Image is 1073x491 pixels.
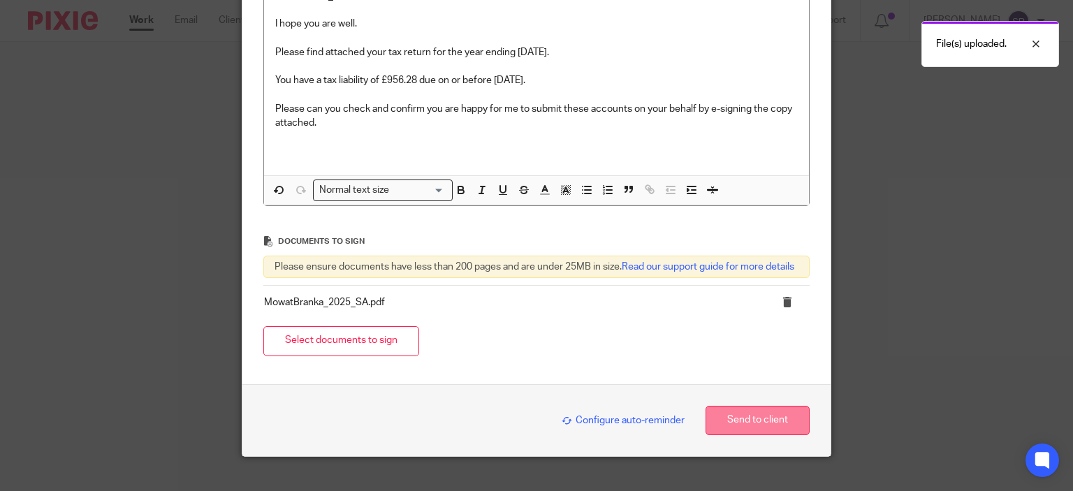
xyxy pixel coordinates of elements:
div: Please ensure documents have less than 200 pages and are under 25MB in size. [263,256,810,278]
p: MowatBranka_2025_SA.pdf [264,295,764,309]
span: Documents to sign [278,237,365,245]
span: Normal text size [316,183,393,198]
p: Please can you check and confirm you are happy for me to submit these accounts on your behalf by ... [275,102,798,131]
p: Please find attached your tax return for the year ending [DATE]. [275,45,798,59]
span: Configure auto-reminder [562,416,685,425]
div: Search for option [313,179,453,201]
p: I hope you are well. [275,17,798,31]
button: Select documents to sign [263,326,419,356]
p: File(s) uploaded. [936,37,1007,51]
a: Read our support guide for more details [622,262,794,272]
input: Search for option [394,183,444,198]
p: You have a tax liability of £956.28 due on or before [DATE]. [275,73,798,87]
button: Send to client [706,406,810,436]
